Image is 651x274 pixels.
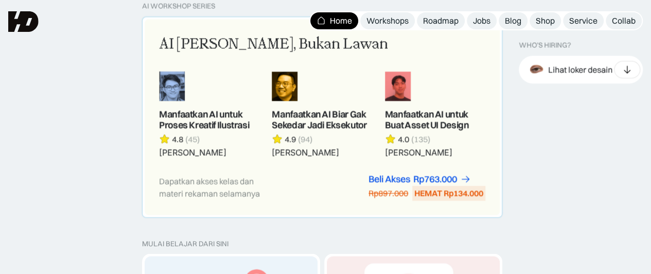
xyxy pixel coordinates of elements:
div: Blog [505,15,521,26]
div: Dapatkan akses kelas dan materi rekaman selamanya [159,175,275,199]
div: MULAI BELAJAR DARI SINI [142,239,502,248]
a: Workshops [360,12,415,29]
div: Shop [536,15,555,26]
div: WHO’S HIRING? [519,41,571,50]
a: Shop [530,12,561,29]
div: Workshops [366,15,409,26]
div: Beli Akses [368,174,410,185]
div: Rp763.000 [413,174,457,185]
div: Jobs [473,15,490,26]
div: Lihat loker desain [548,64,612,75]
div: Rp897.000 [368,188,408,198]
div: Roadmap [423,15,459,26]
div: Collab [612,15,636,26]
a: Service [563,12,604,29]
div: Service [569,15,597,26]
div: AI Workshop Series [142,2,215,10]
div: Home [330,15,352,26]
a: Collab [606,12,642,29]
a: Blog [499,12,527,29]
a: Roadmap [417,12,465,29]
div: HEMAT Rp134.000 [414,188,483,198]
a: Jobs [467,12,497,29]
a: Beli AksesRp763.000 [368,174,471,185]
a: Home [310,12,358,29]
div: AI [PERSON_NAME], Bukan Lawan [159,33,388,55]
